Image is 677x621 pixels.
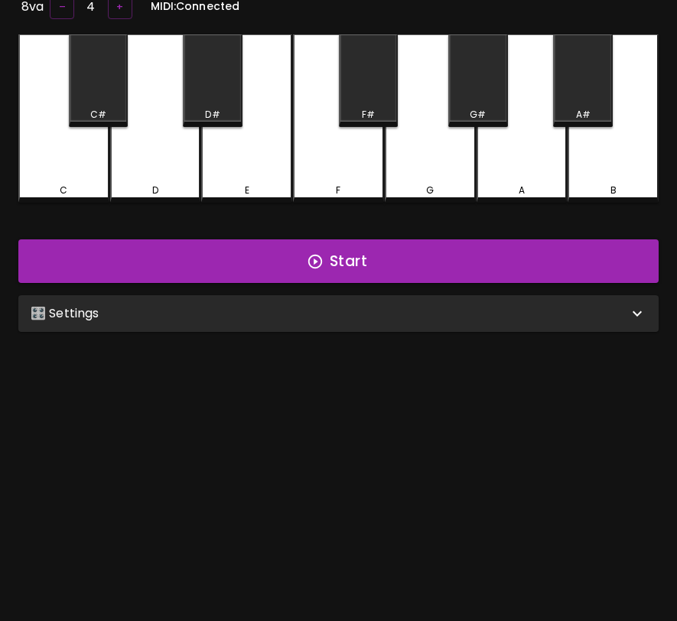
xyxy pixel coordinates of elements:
[60,184,67,197] div: C
[245,184,249,197] div: E
[205,108,220,122] div: D#
[426,184,434,197] div: G
[18,295,659,332] div: 🎛️ Settings
[610,184,617,197] div: B
[519,184,525,197] div: A
[31,304,99,323] p: 🎛️ Settings
[336,184,340,197] div: F
[470,108,486,122] div: G#
[18,239,659,284] button: Start
[152,184,158,197] div: D
[362,108,375,122] div: F#
[576,108,591,122] div: A#
[90,108,106,122] div: C#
